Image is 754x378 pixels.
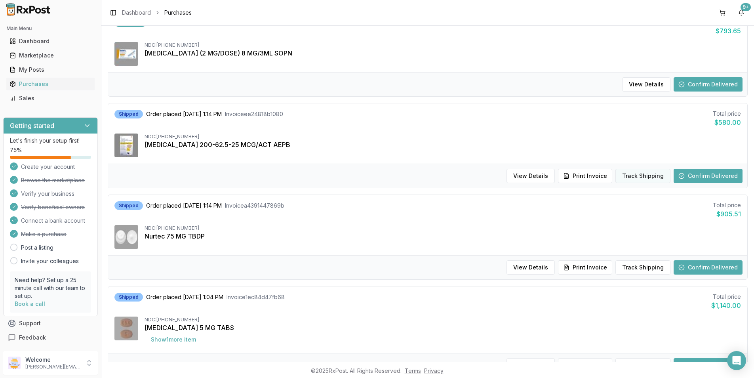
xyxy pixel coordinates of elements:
[6,48,95,63] a: Marketplace
[10,80,91,88] div: Purchases
[10,37,91,45] div: Dashboard
[145,48,741,58] div: [MEDICAL_DATA] (2 MG/DOSE) 8 MG/3ML SOPN
[145,323,741,332] div: [MEDICAL_DATA] 5 MG TABS
[15,276,86,300] p: Need help? Set up a 25 minute call with our team to set up.
[3,35,98,48] button: Dashboard
[6,34,95,48] a: Dashboard
[6,63,95,77] a: My Posts
[21,257,79,265] a: Invite your colleagues
[25,364,80,370] p: [PERSON_NAME][EMAIL_ADDRESS][DOMAIN_NAME]
[114,293,143,302] div: Shipped
[711,301,741,310] div: $1,140.00
[19,334,46,342] span: Feedback
[10,94,91,102] div: Sales
[10,137,91,145] p: Let's finish your setup first!
[405,367,421,374] a: Terms
[713,26,741,36] div: $793.65
[146,110,222,118] span: Order placed [DATE] 1:14 PM
[10,52,91,59] div: Marketplace
[3,63,98,76] button: My Posts
[225,202,284,210] span: Invoice a4391447869b
[21,176,85,184] span: Browse the marketplace
[15,300,45,307] a: Book a call
[145,140,741,149] div: [MEDICAL_DATA] 200-62.5-25 MCG/ACT AEPB
[711,293,741,301] div: Total price
[145,332,202,347] button: Show1more item
[615,260,670,275] button: Track Shipping
[713,209,741,219] div: $905.51
[145,231,741,241] div: Nurtec 75 MG TBDP
[6,25,95,32] h2: Main Menu
[558,358,612,372] button: Print Invoice
[114,317,138,340] img: Eliquis 5 MG TABS
[615,169,670,183] button: Track Shipping
[114,110,143,118] div: Shipped
[3,49,98,62] button: Marketplace
[713,201,741,209] div: Total price
[558,260,612,275] button: Print Invoice
[146,202,222,210] span: Order placed [DATE] 1:14 PM
[145,42,741,48] div: NDC: [PHONE_NUMBER]
[558,169,612,183] button: Print Invoice
[146,293,223,301] span: Order placed [DATE] 1:04 PM
[21,244,53,252] a: Post a listing
[145,134,741,140] div: NDC: [PHONE_NUMBER]
[114,42,138,66] img: Ozempic (2 MG/DOSE) 8 MG/3ML SOPN
[674,169,743,183] button: Confirm Delivered
[713,118,741,127] div: $580.00
[3,330,98,345] button: Feedback
[225,110,283,118] span: Invoice ee24818b1080
[3,78,98,90] button: Purchases
[506,358,555,372] button: View Details
[6,77,95,91] a: Purchases
[114,134,138,157] img: Trelegy Ellipta 200-62.5-25 MCG/ACT AEPB
[21,163,75,171] span: Create your account
[741,3,751,11] div: 9+
[674,358,743,372] button: Confirm Delivered
[21,230,67,238] span: Make a purchase
[145,317,741,323] div: NDC: [PHONE_NUMBER]
[21,203,85,211] span: Verify beneficial owners
[622,77,670,92] button: View Details
[114,201,143,210] div: Shipped
[122,9,151,17] a: Dashboard
[674,260,743,275] button: Confirm Delivered
[10,66,91,74] div: My Posts
[227,293,285,301] span: Invoice 1ec84d47fb68
[615,358,670,372] button: Track Shipping
[3,316,98,330] button: Support
[713,110,741,118] div: Total price
[21,190,74,198] span: Verify your business
[10,146,22,154] span: 75 %
[735,6,748,19] button: 9+
[164,9,192,17] span: Purchases
[3,92,98,105] button: Sales
[122,9,192,17] nav: breadcrumb
[727,351,746,370] div: Open Intercom Messenger
[114,225,138,249] img: Nurtec 75 MG TBDP
[674,77,743,92] button: Confirm Delivered
[6,91,95,105] a: Sales
[8,357,21,369] img: User avatar
[3,3,54,16] img: RxPost Logo
[506,260,555,275] button: View Details
[506,169,555,183] button: View Details
[10,121,54,130] h3: Getting started
[424,367,444,374] a: Privacy
[145,225,741,231] div: NDC: [PHONE_NUMBER]
[21,217,85,225] span: Connect a bank account
[25,356,80,364] p: Welcome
